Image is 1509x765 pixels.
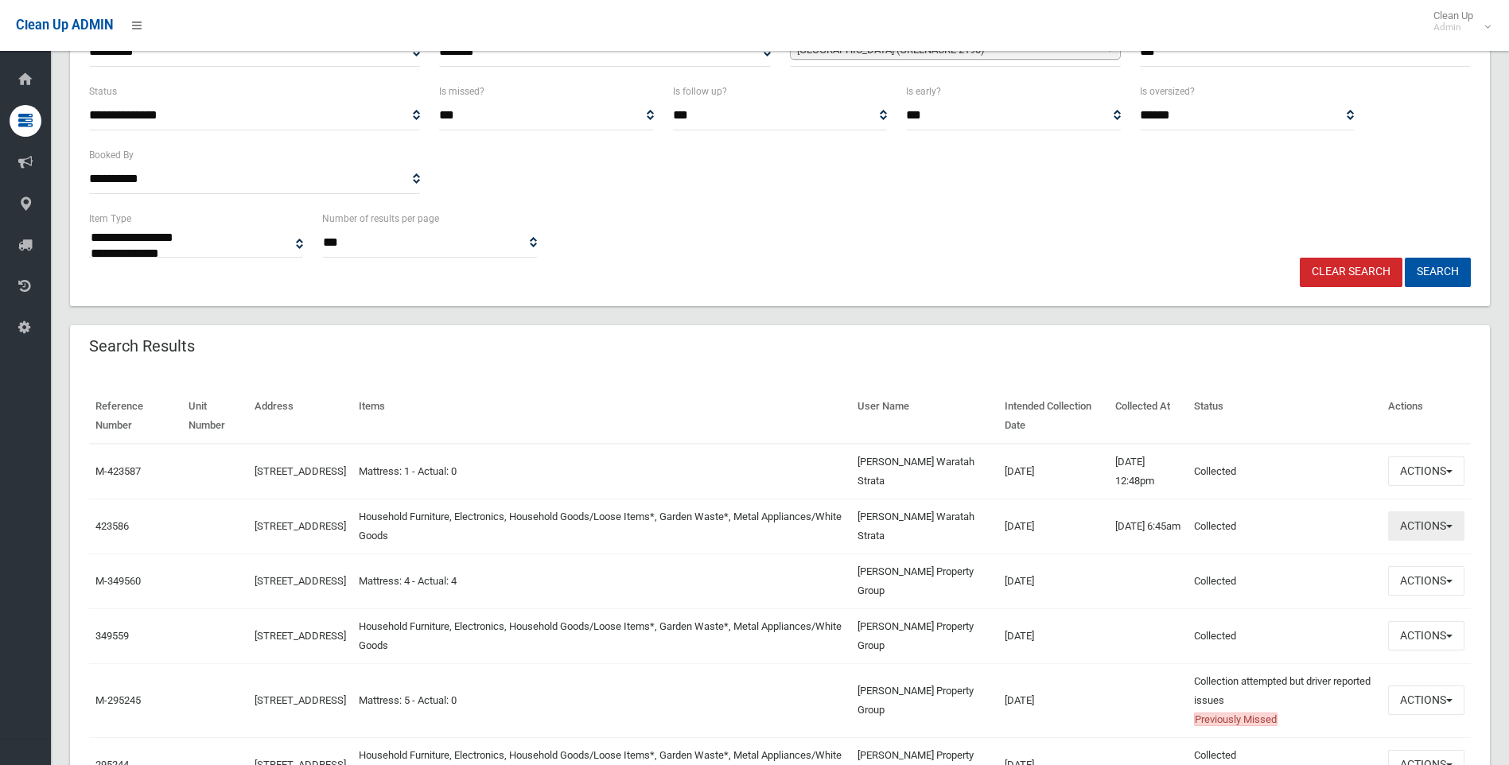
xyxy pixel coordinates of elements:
td: Collection attempted but driver reported issues [1188,663,1382,737]
label: Is follow up? [673,83,727,100]
th: Intended Collection Date [998,389,1110,444]
th: Reference Number [89,389,182,444]
a: [STREET_ADDRESS] [255,630,346,642]
a: [STREET_ADDRESS] [255,520,346,532]
th: Actions [1382,389,1471,444]
a: M-423587 [95,465,141,477]
td: [DATE] [998,499,1110,553]
span: Previously Missed [1194,713,1278,726]
td: [DATE] [998,663,1110,737]
td: Collected [1188,499,1382,553]
label: Is missed? [439,83,484,100]
button: Search [1405,258,1471,287]
a: [STREET_ADDRESS] [255,694,346,706]
a: 349559 [95,630,129,642]
td: [DATE] [998,444,1110,499]
label: Number of results per page [322,210,439,227]
button: Actions [1388,685,1464,715]
small: Admin [1433,21,1473,33]
th: Unit Number [182,389,249,444]
td: Household Furniture, Electronics, Household Goods/Loose Items*, Garden Waste*, Metal Appliances/W... [352,608,851,663]
td: [DATE] [998,608,1110,663]
td: [PERSON_NAME] Property Group [851,553,998,608]
td: Household Furniture, Electronics, Household Goods/Loose Items*, Garden Waste*, Metal Appliances/W... [352,499,851,553]
td: [PERSON_NAME] Waratah Strata [851,444,998,499]
button: Actions [1388,566,1464,596]
td: Collected [1188,608,1382,663]
th: Items [352,389,851,444]
td: [PERSON_NAME] Property Group [851,663,998,737]
button: Actions [1388,456,1464,486]
header: Search Results [70,331,214,362]
td: [DATE] 12:48pm [1109,444,1188,499]
a: [STREET_ADDRESS] [255,575,346,587]
th: Collected At [1109,389,1188,444]
td: Mattress: 4 - Actual: 4 [352,553,851,608]
label: Booked By [89,146,134,164]
th: Status [1188,389,1382,444]
button: Actions [1388,511,1464,541]
td: [PERSON_NAME] Waratah Strata [851,499,998,553]
td: [PERSON_NAME] Property Group [851,608,998,663]
a: 423586 [95,520,129,532]
th: Address [248,389,352,444]
span: Clean Up [1425,10,1489,33]
td: [DATE] [998,553,1110,608]
td: Collected [1188,553,1382,608]
span: Clean Up ADMIN [16,17,113,33]
a: Clear Search [1300,258,1402,287]
th: User Name [851,389,998,444]
td: Collected [1188,444,1382,499]
label: Is early? [906,83,941,100]
a: M-349560 [95,575,141,587]
button: Actions [1388,621,1464,650]
td: Mattress: 5 - Actual: 0 [352,663,851,737]
label: Is oversized? [1140,83,1195,100]
a: [STREET_ADDRESS] [255,465,346,477]
a: M-295245 [95,694,141,706]
label: Status [89,83,117,100]
td: Mattress: 1 - Actual: 0 [352,444,851,499]
td: [DATE] 6:45am [1109,499,1188,553]
label: Item Type [89,210,131,227]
